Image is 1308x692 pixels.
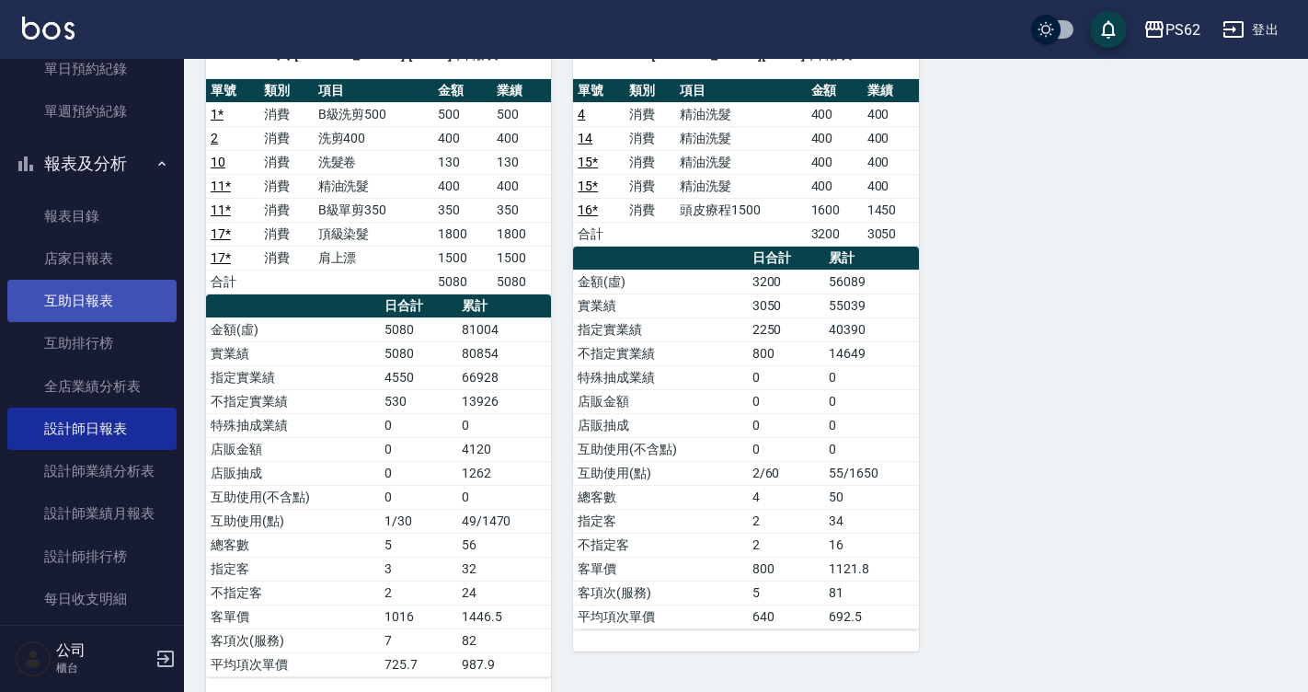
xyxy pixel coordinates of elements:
td: 725.7 [380,652,457,676]
td: 精油洗髮 [675,126,807,150]
td: 7 [380,629,457,652]
td: 1016 [380,605,457,629]
a: 設計師日報表 [7,408,177,450]
td: 客項次(服務) [206,629,380,652]
td: 3050 [863,222,919,246]
td: 指定實業績 [573,317,747,341]
img: Logo [22,17,75,40]
td: 500 [433,102,492,126]
td: 指定客 [206,557,380,581]
th: 日合計 [748,247,825,271]
td: 店販金額 [573,389,747,413]
td: 32 [457,557,552,581]
td: 0 [380,437,457,461]
td: 5080 [492,270,551,294]
th: 單號 [573,79,624,103]
td: 800 [748,341,825,365]
td: 0 [748,437,825,461]
td: 精油洗髮 [314,174,433,198]
td: 店販抽成 [573,413,747,437]
td: 特殊抽成業績 [206,413,380,437]
th: 項目 [675,79,807,103]
th: 日合計 [380,294,457,318]
td: 2 [748,509,825,533]
td: 4 [748,485,825,509]
td: 消費 [625,102,675,126]
td: 肩上漂 [314,246,433,270]
td: 400 [492,126,551,150]
td: 130 [433,150,492,174]
button: 報表及分析 [7,140,177,188]
td: B級洗剪500 [314,102,433,126]
td: 0 [457,413,552,437]
td: 互助使用(點) [573,461,747,485]
a: 互助日報表 [7,280,177,322]
td: 指定客 [573,509,747,533]
img: Person [15,640,52,677]
th: 類別 [625,79,675,103]
a: 單日預約紀錄 [7,48,177,90]
td: 66928 [457,365,552,389]
td: 1/30 [380,509,457,533]
td: 56089 [824,270,919,294]
th: 累計 [824,247,919,271]
td: 350 [492,198,551,222]
a: 設計師業績分析表 [7,450,177,492]
td: 金額(虛) [573,270,747,294]
a: 每日收支明細 [7,578,177,620]
td: 400 [863,150,919,174]
td: 0 [380,485,457,509]
td: 0 [824,365,919,389]
td: 客單價 [206,605,380,629]
td: 實業績 [573,294,747,317]
a: 設計師業績月報表 [7,492,177,535]
a: 全店業績分析表 [7,365,177,408]
td: 400 [807,126,863,150]
td: 400 [492,174,551,198]
td: 指定實業績 [206,365,380,389]
td: 400 [807,150,863,174]
td: 350 [433,198,492,222]
td: 1800 [433,222,492,246]
td: 洗剪400 [314,126,433,150]
th: 單號 [206,79,259,103]
td: 3 [380,557,457,581]
td: 0 [824,389,919,413]
td: 2 [748,533,825,557]
td: 4550 [380,365,457,389]
table: a dense table [206,294,551,677]
th: 業績 [492,79,551,103]
td: 消費 [259,174,313,198]
td: 總客數 [206,533,380,557]
a: 14 [578,131,592,145]
td: 消費 [259,126,313,150]
td: 3200 [807,222,863,246]
td: 987.9 [457,652,552,676]
td: 0 [824,413,919,437]
td: 消費 [625,198,675,222]
td: 不指定客 [206,581,380,605]
td: 1121.8 [824,557,919,581]
a: 2 [211,131,218,145]
td: 692.5 [824,605,919,629]
td: 5080 [380,341,457,365]
td: 1450 [863,198,919,222]
th: 類別 [259,79,313,103]
td: 400 [863,126,919,150]
a: 收支分類明細表 [7,620,177,663]
td: 頂級染髮 [314,222,433,246]
table: a dense table [573,79,918,247]
table: a dense table [206,79,551,294]
a: 店家日報表 [7,237,177,280]
td: 530 [380,389,457,413]
button: save [1090,11,1127,48]
td: 5 [748,581,825,605]
td: 800 [748,557,825,581]
td: 0 [748,413,825,437]
td: 特殊抽成業績 [573,365,747,389]
td: 消費 [259,150,313,174]
td: 34 [824,509,919,533]
td: 精油洗髮 [675,102,807,126]
th: 業績 [863,79,919,103]
td: 5 [380,533,457,557]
